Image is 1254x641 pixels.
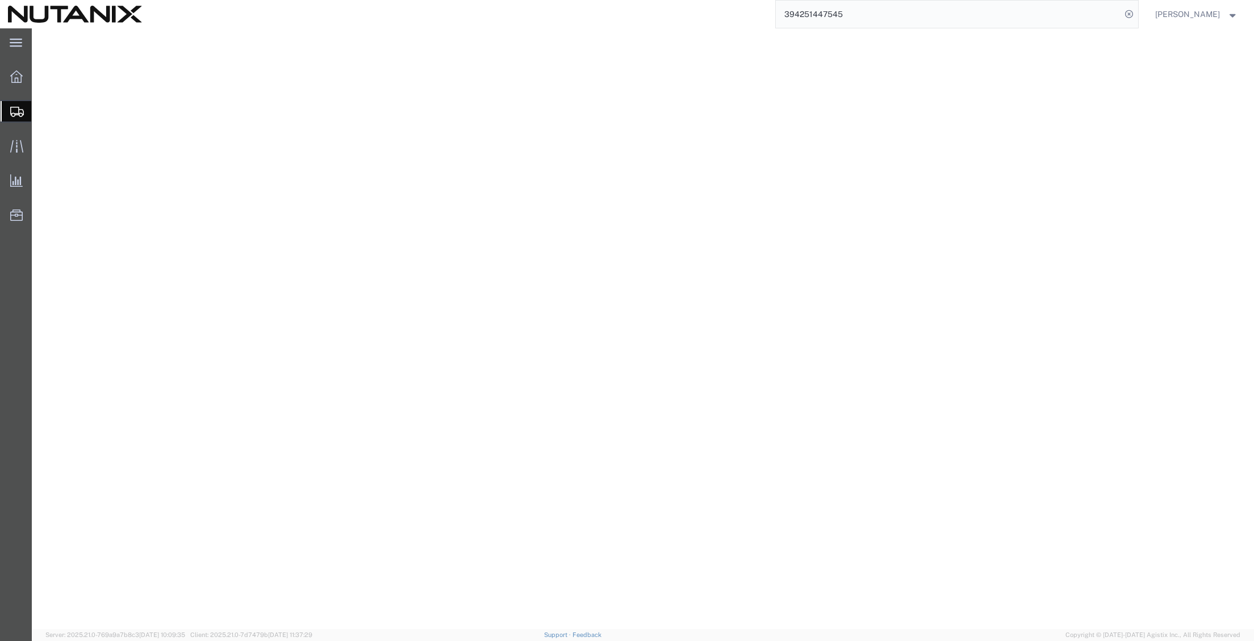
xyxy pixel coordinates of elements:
[544,631,572,638] a: Support
[45,631,185,638] span: Server: 2025.21.0-769a9a7b8c3
[1155,7,1239,21] button: [PERSON_NAME]
[8,6,142,23] img: logo
[268,631,312,638] span: [DATE] 11:37:29
[776,1,1121,28] input: Search for shipment number, reference number
[1155,8,1220,20] span: Stephanie Guadron
[1065,630,1240,640] span: Copyright © [DATE]-[DATE] Agistix Inc., All Rights Reserved
[139,631,185,638] span: [DATE] 10:09:35
[190,631,312,638] span: Client: 2025.21.0-7d7479b
[32,28,1254,629] iframe: FS Legacy Container
[572,631,601,638] a: Feedback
